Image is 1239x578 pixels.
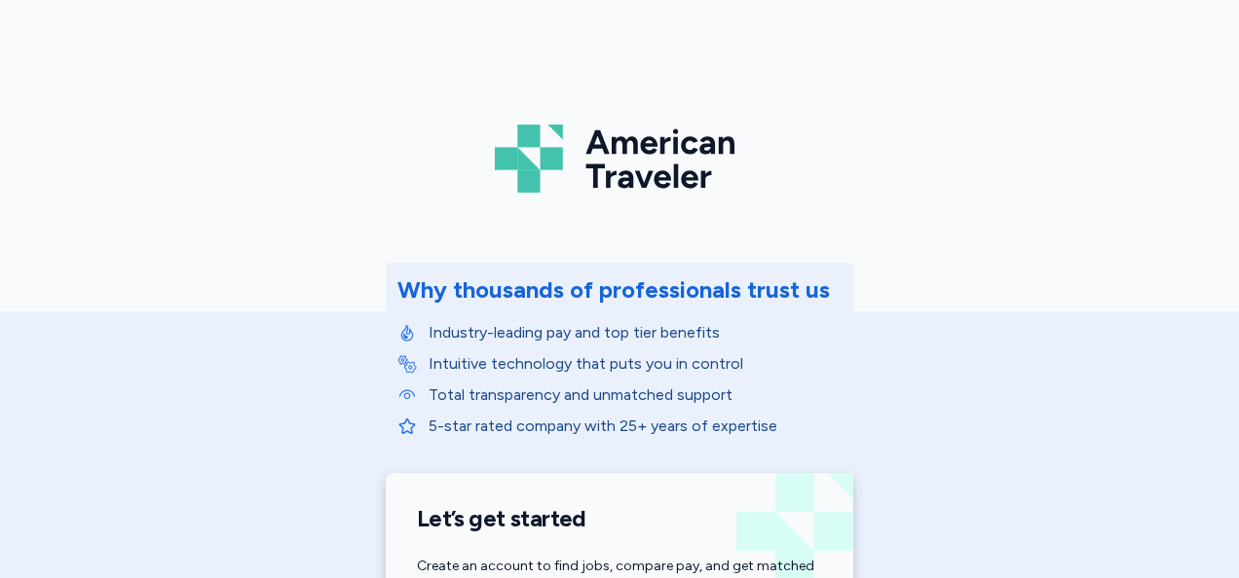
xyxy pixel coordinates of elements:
[397,274,830,306] div: Why thousands of professionals trust us
[429,352,842,376] p: Intuitive technology that puts you in control
[417,504,822,533] h1: Let’s get started
[429,415,842,438] p: 5-star rated company with 25+ years of expertise
[495,117,744,200] img: Logo
[429,383,842,407] p: Total transparency and unmatched support
[429,321,842,344] p: Industry-leading pay and top tier benefits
